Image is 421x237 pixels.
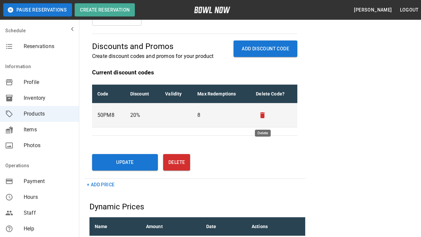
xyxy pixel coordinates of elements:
button: ADD DISCOUNT CODE [234,40,297,57]
table: sticky table [92,85,297,127]
button: Update [92,154,158,171]
img: logo [194,7,230,13]
button: Pause Reservations [3,3,72,16]
th: Amount [141,217,201,236]
span: Help [24,225,74,233]
p: 20 % [130,111,155,119]
div: Delete [255,130,271,137]
th: Name [89,217,141,236]
button: + Add Price [84,179,117,191]
th: Actions [246,217,305,236]
p: Create discount codes and promos for your product [92,52,213,60]
button: Create Reservation [75,3,135,16]
span: Photos [24,142,74,149]
span: Hours [24,193,74,201]
button: [PERSON_NAME] [351,4,394,16]
th: Code [92,85,125,103]
p: 50PM8 [97,111,120,119]
span: Products [24,110,74,118]
button: Logout [397,4,421,16]
span: Profile [24,78,74,86]
button: Delete [163,154,190,171]
span: Payment [24,177,74,185]
th: Delete Code? [251,85,297,103]
th: Max Redemptions [192,85,251,103]
p: 8 [197,111,245,119]
span: Items [24,126,74,134]
span: Inventory [24,94,74,102]
th: Validity [160,85,192,103]
th: Date [201,217,246,236]
p: Current discount codes [92,68,297,77]
h5: Dynamic Prices [89,201,305,212]
span: Staff [24,209,74,217]
table: sticky table [89,217,305,236]
th: Discount [125,85,160,103]
span: Reservations [24,42,74,50]
p: Discounts and Promos [92,40,213,52]
button: remove [256,109,269,122]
